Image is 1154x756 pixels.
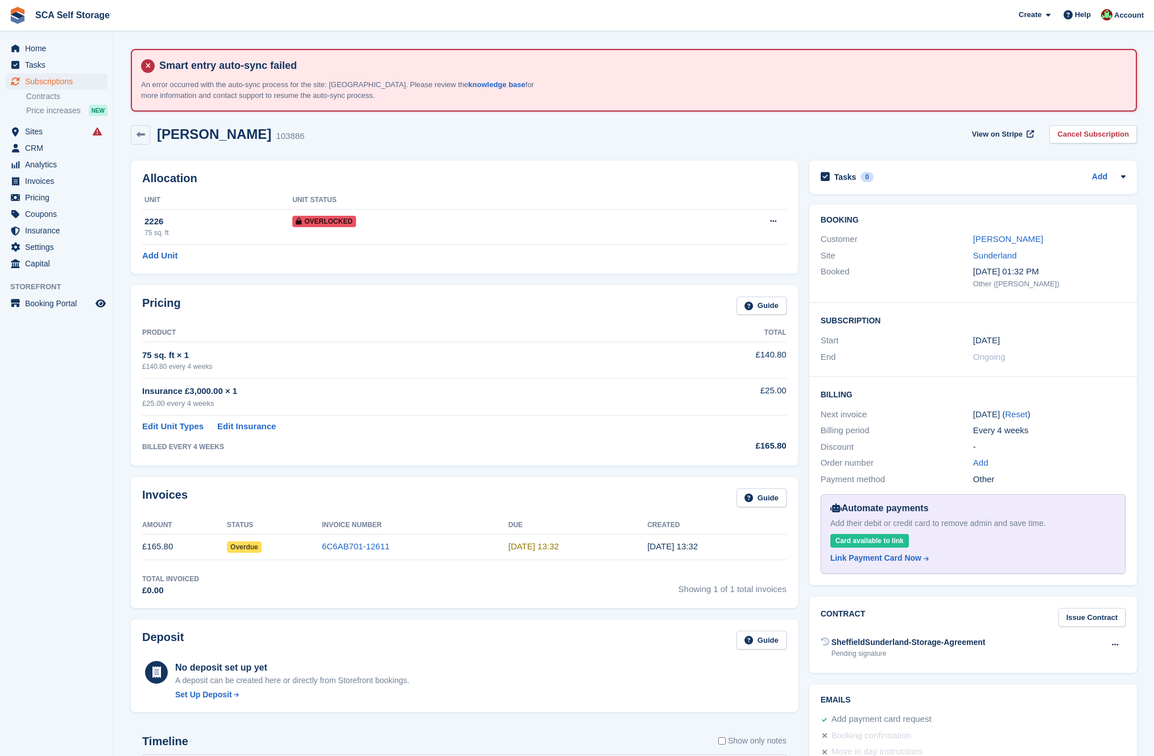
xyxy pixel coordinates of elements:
div: £140.80 every 4 weeks [142,361,666,372]
span: Pricing [25,190,93,206]
div: 75 sq. ft [144,228,292,238]
div: £165.80 [666,439,787,453]
a: Set Up Deposit [175,689,410,701]
div: Customer [821,233,973,246]
h2: Timeline [142,735,188,748]
a: menu [6,190,107,206]
span: Price increases [26,105,81,116]
span: Subscriptions [25,73,93,89]
div: Add payment card request [832,713,932,726]
img: Dale Chapman [1101,9,1112,20]
span: Tasks [25,57,93,73]
div: Automate payments [830,502,1116,515]
a: Contracts [26,91,107,102]
p: A deposit can be created here or directly from Storefront bookings. [175,675,410,687]
a: Link Payment Card Now [830,552,1111,564]
time: 2025-08-27 12:32:30 UTC [647,541,698,551]
div: Booked [821,265,973,289]
span: Overdue [227,541,262,553]
a: menu [6,73,107,89]
div: 0 [861,172,874,182]
span: Home [25,40,93,56]
time: 2025-08-28 12:32:30 UTC [508,541,559,551]
div: Pending signature [832,648,986,659]
span: Booking Portal [25,295,93,311]
i: Smart entry sync failures have occurred [93,127,102,136]
h2: [PERSON_NAME] [157,126,271,142]
a: Price increases NEW [26,104,107,117]
h2: Pricing [142,297,181,315]
div: - [973,441,1126,454]
a: Add [1092,171,1107,184]
a: Add [973,457,988,470]
span: Sites [25,124,93,139]
h4: Smart entry auto-sync failed [155,59,1127,72]
div: 2226 [144,215,292,228]
span: Account [1114,10,1144,21]
div: Next invoice [821,408,973,421]
a: menu [6,157,107,172]
a: menu [6,206,107,222]
a: Sunderland [973,250,1017,260]
span: Ongoing [973,352,1006,361]
a: Add Unit [142,249,177,262]
a: menu [6,295,107,311]
th: Total [666,324,787,342]
th: Unit Status [292,191,652,209]
div: [DATE] ( ) [973,408,1126,421]
div: No deposit set up yet [175,661,410,675]
h2: Billing [821,388,1126,400]
div: SheffieldSunderland-Storage-Agreement [832,636,986,648]
a: menu [6,40,107,56]
p: An error occurred with the auto-sync process for the site: [GEOGRAPHIC_DATA]. Please review the f... [141,79,539,101]
div: [DATE] 01:32 PM [973,265,1126,278]
h2: Allocation [142,172,787,185]
h2: Contract [821,608,866,627]
div: Payment method [821,473,973,486]
a: Edit Insurance [217,420,276,433]
div: BILLED EVERY 4 WEEKS [142,442,666,452]
div: Set Up Deposit [175,689,232,701]
a: Cancel Subscription [1049,125,1137,144]
a: Preview store [94,297,107,310]
div: Total Invoiced [142,574,199,584]
a: menu [6,124,107,139]
div: 103886 [276,130,304,143]
div: 75 sq. ft × 1 [142,349,666,362]
td: £140.80 [666,342,787,378]
span: Settings [25,239,93,255]
a: Reset [1005,409,1027,419]
input: Show only notes [718,735,726,747]
div: Every 4 weeks [973,424,1126,437]
th: Due [508,516,647,535]
img: stora-icon-8386f47178a22dfd0bd8f6a31ec36ba5ce8667c1dd55bd0f319d3a0aa187defe.svg [9,7,26,24]
div: End [821,351,973,364]
div: Card available to link [830,534,909,548]
th: Invoice Number [322,516,508,535]
div: Start [821,334,973,347]
div: Site [821,249,973,262]
div: Link Payment Card Now [830,552,921,564]
div: Other [973,473,1126,486]
h2: Deposit [142,631,184,650]
a: Guide [737,488,787,507]
span: Help [1075,9,1091,20]
a: Guide [737,297,787,315]
div: Add their debit or credit card to remove admin and save time. [830,517,1116,529]
div: Other ([PERSON_NAME]) [973,278,1126,290]
a: Issue Contract [1058,608,1126,627]
a: menu [6,223,107,239]
div: NEW [89,105,107,116]
h2: Subscription [821,314,1126,326]
h2: Booking [821,216,1126,225]
th: Created [647,516,786,535]
h2: Tasks [834,172,857,182]
td: £165.80 [142,534,227,560]
span: Showing 1 of 1 total invoices [679,574,787,597]
a: menu [6,239,107,255]
a: menu [6,173,107,189]
td: £25.00 [666,378,787,415]
a: menu [6,256,107,272]
div: £0.00 [142,584,199,597]
div: Order number [821,457,973,470]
